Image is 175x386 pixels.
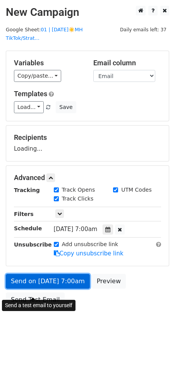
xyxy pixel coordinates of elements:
[54,250,124,257] a: Copy unsubscribe link
[14,241,52,248] strong: Unsubscribe
[14,133,161,153] div: Loading...
[117,26,169,34] span: Daily emails left: 37
[2,300,75,311] div: Send a test email to yourself
[56,101,76,113] button: Save
[14,225,42,231] strong: Schedule
[117,27,169,32] a: Daily emails left: 37
[14,59,82,67] h5: Variables
[54,226,98,233] span: [DATE] 7:00am
[14,133,161,142] h5: Recipients
[14,70,61,82] a: Copy/paste...
[6,6,169,19] h2: New Campaign
[14,101,44,113] a: Load...
[14,187,40,193] strong: Tracking
[121,186,151,194] label: UTM Codes
[136,349,175,386] iframe: Chat Widget
[62,240,118,248] label: Add unsubscribe link
[93,59,161,67] h5: Email column
[14,90,47,98] a: Templates
[92,274,126,289] a: Preview
[6,27,83,41] small: Google Sheet:
[6,292,65,307] a: Send Test Email
[6,27,83,41] a: 01 | [DATE]☀️MH TikTok/Strat...
[62,186,95,194] label: Track Opens
[6,274,90,289] a: Send on [DATE] 7:00am
[14,211,34,217] strong: Filters
[62,195,94,203] label: Track Clicks
[14,173,161,182] h5: Advanced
